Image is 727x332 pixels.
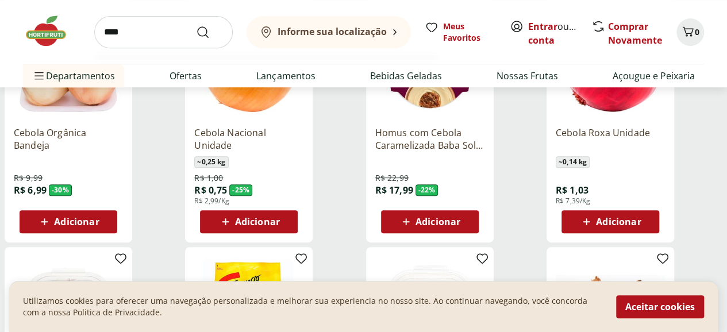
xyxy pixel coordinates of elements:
a: Açougue e Peixaria [613,69,695,83]
a: Nossas Frutas [497,69,558,83]
span: R$ 9,99 [14,172,43,184]
button: Aceitar cookies [616,295,704,318]
button: Adicionar [381,210,479,233]
span: Departamentos [32,62,115,90]
span: R$ 22,99 [375,172,409,184]
span: - 30 % [49,184,72,196]
p: Utilizamos cookies para oferecer uma navegação personalizada e melhorar sua experiencia no nosso ... [23,295,602,318]
button: Adicionar [200,210,298,233]
span: R$ 6,99 [14,184,47,196]
span: R$ 7,39/Kg [556,196,591,206]
span: R$ 17,99 [375,184,413,196]
a: Cebola Roxa Unidade [556,126,665,152]
a: Homus com Cebola Caramelizada Baba Sol 200g [375,126,484,152]
button: Informe sua localização [247,16,411,48]
span: Adicionar [235,217,280,226]
span: - 22 % [416,184,438,196]
a: Criar conta [528,20,591,47]
b: Informe sua localização [278,25,387,38]
span: ou [528,20,579,47]
button: Submit Search [196,25,224,39]
span: 0 [695,26,699,37]
a: Meus Favoritos [425,21,496,44]
span: Adicionar [54,217,99,226]
a: Lançamentos [256,69,315,83]
span: Adicionar [416,217,460,226]
input: search [94,16,233,48]
img: Hortifruti [23,14,80,48]
span: ~ 0,25 kg [194,156,228,168]
span: R$ 1,00 [194,172,223,184]
button: Menu [32,62,46,90]
button: Adicionar [20,210,117,233]
span: ~ 0,14 kg [556,156,590,168]
a: Cebola Orgânica Bandeja [14,126,123,152]
a: Bebidas Geladas [370,69,442,83]
a: Cebola Nacional Unidade [194,126,303,152]
button: Carrinho [676,18,704,46]
span: R$ 2,99/Kg [194,196,229,206]
span: Meus Favoritos [443,21,496,44]
a: Entrar [528,20,557,33]
span: R$ 0,75 [194,184,227,196]
a: Comprar Novamente [608,20,662,47]
span: R$ 1,03 [556,184,588,196]
span: Adicionar [596,217,641,226]
a: Ofertas [170,69,202,83]
span: - 25 % [229,184,252,196]
button: Adicionar [561,210,659,233]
